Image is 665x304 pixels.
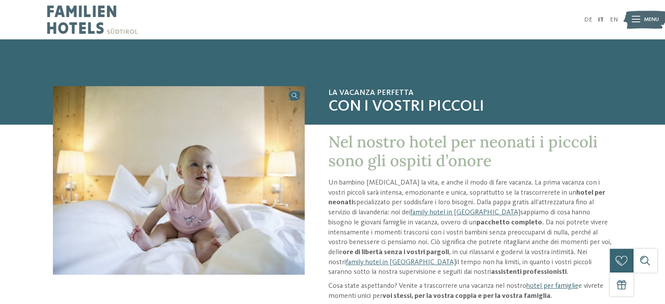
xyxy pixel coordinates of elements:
p: Un bambino [MEDICAL_DATA] la vita, e anche il modo di fare vacanza. La prima vacanza con i vostri... [328,178,612,277]
a: EN [610,17,618,23]
strong: assistenti professionisti [491,269,567,276]
a: IT [598,17,604,23]
span: Menu [644,16,659,24]
img: Hotel per neonati in Alto Adige per una vacanza di relax [53,86,305,275]
span: Nel nostro hotel per neonati i piccoli sono gli ospiti d’onore [328,132,598,171]
span: La vacanza perfetta [328,88,612,98]
strong: pacchetto completo [477,219,542,226]
a: hotel per famiglie [526,283,578,290]
a: DE [584,17,592,23]
p: Cosa state aspettando? Venite a trascorrere una vacanza nel nostro e vivrete momenti unici per . [328,281,612,301]
a: family hotel in [GEOGRAPHIC_DATA] [346,259,456,266]
a: family hotel in [GEOGRAPHIC_DATA] [410,209,520,216]
strong: voi stessi, per la vostra coppia e per la vostra famiglia [383,293,550,300]
strong: hotel per neonati [328,189,605,206]
strong: ore di libertà senza i vostri pargoli [342,249,449,256]
span: con i vostri piccoli [328,98,612,116]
